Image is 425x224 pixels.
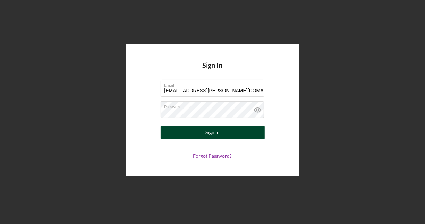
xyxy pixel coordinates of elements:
[164,102,264,109] label: Password
[193,153,232,159] a: Forgot Password?
[161,126,265,139] button: Sign In
[164,80,264,88] label: Email
[205,126,220,139] div: Sign In
[203,61,223,80] h4: Sign In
